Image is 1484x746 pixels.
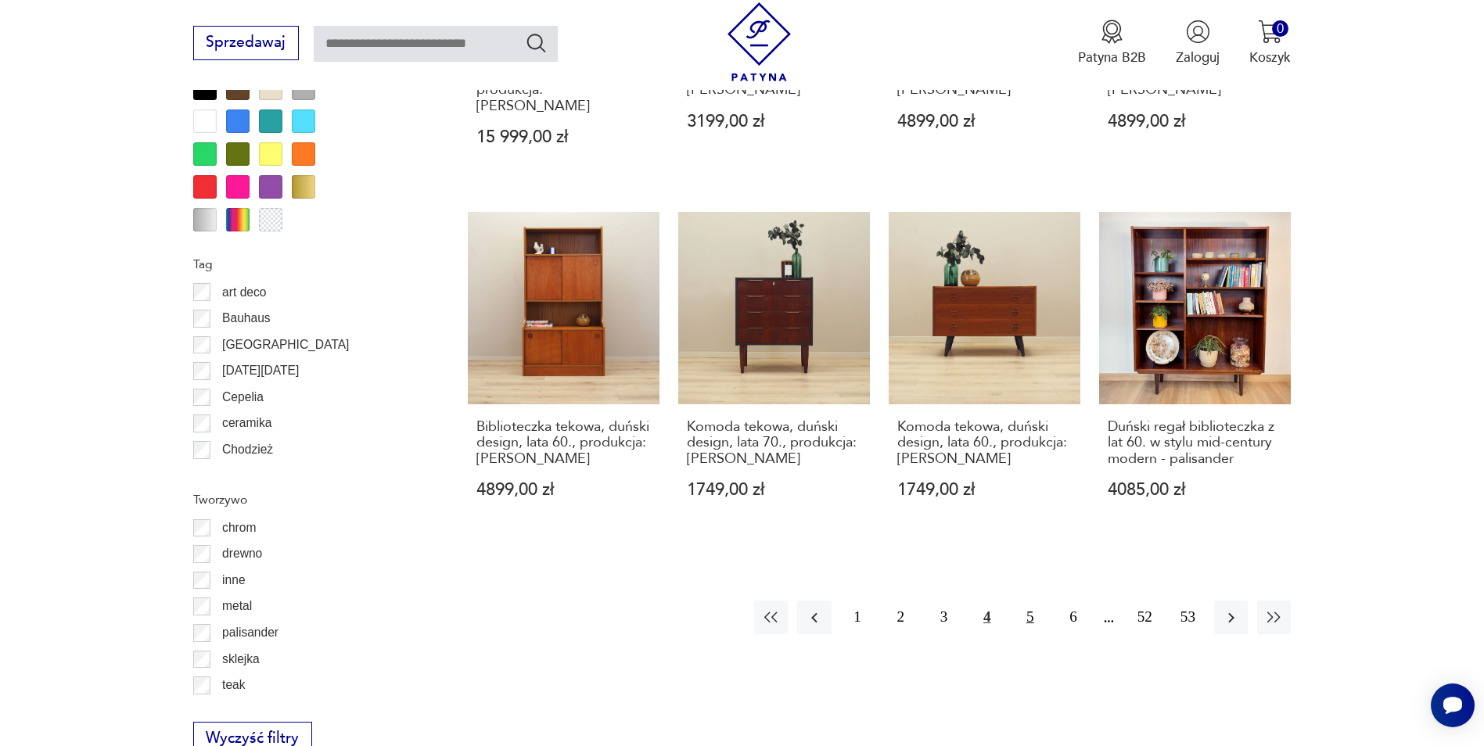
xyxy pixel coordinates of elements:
p: 1749,00 zł [687,482,861,498]
p: 4899,00 zł [1108,113,1282,130]
img: Ikona medalu [1100,20,1124,44]
p: [GEOGRAPHIC_DATA] [222,335,349,355]
div: 0 [1272,20,1288,37]
p: Cepelia [222,387,264,407]
a: Biblioteczka tekowa, duński design, lata 60., produkcja: DaniaBiblioteczka tekowa, duński design,... [468,212,659,534]
p: 4085,00 zł [1108,482,1282,498]
button: Sprzedawaj [193,26,299,60]
p: 15 999,00 zł [476,129,651,145]
p: Tworzywo [193,490,423,510]
button: 2 [884,601,918,634]
h3: Komoda tekowa, duński design, lata 60., produkcja: [PERSON_NAME] [687,50,861,98]
button: 6 [1056,601,1090,634]
p: Zaloguj [1176,48,1220,66]
p: ceramika [222,413,271,433]
button: 1 [841,601,875,634]
p: drewno [222,543,262,564]
a: Komoda tekowa, duński design, lata 70., produkcja: DaniaKomoda tekowa, duński design, lata 70., p... [678,212,870,534]
button: Patyna B2B [1078,20,1146,66]
button: 5 [1013,601,1047,634]
a: Ikona medaluPatyna B2B [1078,20,1146,66]
p: metal [222,596,252,616]
img: Ikonka użytkownika [1186,20,1210,44]
p: 1749,00 zł [897,482,1072,498]
a: Duński regał biblioteczka z lat 60. w stylu mid-century modern - palisanderDuński regał bibliotec... [1099,212,1291,534]
button: 0Koszyk [1249,20,1291,66]
p: tworzywo sztuczne [222,701,325,722]
p: art deco [222,282,266,303]
button: 52 [1128,601,1162,634]
p: Ćmielów [222,466,269,486]
button: 4 [970,601,1004,634]
button: 3 [927,601,961,634]
p: palisander [222,622,278,643]
h3: Komoda tekowa, duński design, lata 60., produkcja: [PERSON_NAME] [897,419,1072,467]
p: Chodzież [222,439,273,460]
img: Ikona koszyka [1258,20,1282,44]
button: 53 [1171,601,1205,634]
iframe: Smartsupp widget button [1431,683,1475,727]
p: chrom [222,518,256,538]
p: sklejka [222,649,260,669]
p: 3199,00 zł [687,113,861,130]
p: Tag [193,254,423,274]
p: Bauhaus [222,308,271,328]
p: Patyna B2B [1078,48,1146,66]
button: Szukaj [525,31,548,54]
h3: Duński regał biblioteczka z lat 60. w stylu mid-century modern - palisander [1108,419,1282,467]
a: Sprzedawaj [193,38,299,50]
h3: Biblioteczka tekowa, duński design, lata 60., produkcja: [PERSON_NAME] [1108,50,1282,98]
p: 4899,00 zł [897,113,1072,130]
h3: Komoda tekowa, duński design, lata 70., produkcja: [PERSON_NAME] [687,419,861,467]
p: teak [222,675,245,695]
h3: Regał systemowy tekowy, duński design, lata 60., produkcja: [PERSON_NAME] [476,50,651,114]
a: Komoda tekowa, duński design, lata 60., produkcja: DaniaKomoda tekowa, duński design, lata 60., p... [889,212,1080,534]
p: Koszyk [1249,48,1291,66]
p: [DATE][DATE] [222,360,299,381]
p: 4899,00 zł [476,482,651,498]
h3: Biblioteczka tekowa, duński design, lata 60., produkcja: [PERSON_NAME] [897,50,1072,98]
button: Zaloguj [1176,20,1220,66]
img: Patyna - sklep z meblami i dekoracjami vintage [720,2,799,81]
p: inne [222,570,245,590]
h3: Biblioteczka tekowa, duński design, lata 60., produkcja: [PERSON_NAME] [476,419,651,467]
